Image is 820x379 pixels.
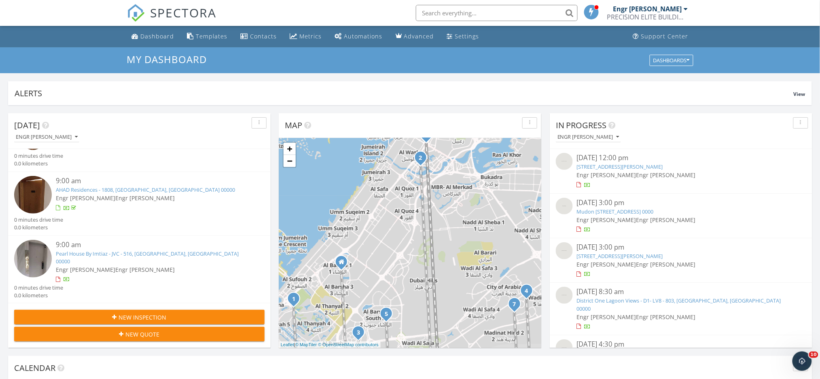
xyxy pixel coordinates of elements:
[577,153,786,163] div: [DATE] 12:00 pm
[56,186,235,193] a: AHAD Residences - 1808, [GEOGRAPHIC_DATA], [GEOGRAPHIC_DATA] 00000
[636,171,696,179] span: Engr [PERSON_NAME]
[285,120,302,131] span: Map
[556,339,806,375] a: [DATE] 4:30 pm [PERSON_NAME] [STREET_ADDRESS] Engr [PERSON_NAME]Engr [PERSON_NAME]
[279,341,381,348] div: |
[14,310,265,324] button: New Inspection
[513,302,516,307] i: 7
[653,57,690,63] div: Dashboards
[127,53,207,66] span: My Dashboard
[141,32,174,40] div: Dashboard
[577,208,654,215] a: Mudon [STREET_ADDRESS] 0000
[650,55,693,66] button: Dashboards
[636,313,696,321] span: Engr [PERSON_NAME]
[129,29,178,44] a: Dashboard
[556,287,573,304] img: streetview
[557,134,619,140] div: Engr [PERSON_NAME]
[56,266,115,273] span: Engr [PERSON_NAME]
[556,132,621,143] button: Engr [PERSON_NAME]
[56,250,239,265] a: Pearl House By Imtiaz - JVC - 516, [GEOGRAPHIC_DATA], [GEOGRAPHIC_DATA] 00000
[295,342,317,347] a: © MapTiler
[455,32,479,40] div: Settings
[577,216,636,224] span: Engr [PERSON_NAME]
[527,290,532,295] div: Aldea Courtyard 10 7, Dubai, Dubai 00000
[630,29,692,44] a: Support Center
[425,132,428,138] i: 8
[341,262,346,267] div: Office 539, Rasis Business Center, Al Barsha 1 Dubai, Dubai DU 00000
[556,198,806,234] a: [DATE] 3:00 pm Mudon [STREET_ADDRESS] 0000 Engr [PERSON_NAME]Engr [PERSON_NAME]
[444,29,483,44] a: Settings
[556,198,573,215] img: streetview
[126,330,160,339] span: New Quote
[56,194,115,202] span: Engr [PERSON_NAME]
[196,32,228,40] div: Templates
[115,194,175,202] span: Engr [PERSON_NAME]
[184,29,231,44] a: Templates
[14,132,79,143] button: Engr [PERSON_NAME]
[150,4,217,21] span: SPECTORA
[636,260,696,268] span: Engr [PERSON_NAME]
[386,313,391,318] div: Divine living - Al Barsha 711, Dubai, Dubai 0000
[127,11,217,28] a: SPECTORA
[292,296,295,302] i: 1
[287,29,325,44] a: Metrics
[281,342,294,347] a: Leaflet
[14,327,265,341] button: New Quote
[426,134,431,139] div: Joya Verde residence 304, Dubai, Dubai 00000
[577,198,786,208] div: [DATE] 3:00 pm
[357,330,360,336] i: 3
[556,153,573,170] img: streetview
[577,339,786,349] div: [DATE] 4:30 pm
[556,242,573,259] img: streetview
[577,171,636,179] span: Engr [PERSON_NAME]
[127,4,145,22] img: The Best Home Inspection Software - Spectora
[636,216,696,224] span: Engr [PERSON_NAME]
[14,240,52,277] img: 9410182%2Fcover_photos%2Fwc98aicjHn1eiF9JRFod%2Fsmall.jpg
[14,292,63,299] div: 0.0 kilometers
[607,13,688,21] div: PRECISION ELITE BUILDING INSPECTION SERVICES L.L.C
[14,216,63,224] div: 0 minutes drive time
[556,242,806,278] a: [DATE] 3:00 pm [STREET_ADDRESS][PERSON_NAME] Engr [PERSON_NAME]Engr [PERSON_NAME]
[15,88,794,99] div: Alerts
[556,339,573,356] img: streetview
[14,152,63,160] div: 0 minutes drive time
[792,351,812,371] iframe: Intercom live chat
[14,284,63,292] div: 0 minutes drive time
[300,32,322,40] div: Metrics
[556,120,607,131] span: In Progress
[421,157,426,162] div: AHAD Residences - 1808, Dubai, Dubai 00000
[56,176,244,186] div: 9:00 am
[419,155,422,161] i: 2
[577,260,636,268] span: Engr [PERSON_NAME]
[284,143,296,155] a: Zoom in
[16,134,78,140] div: Engr [PERSON_NAME]
[115,266,175,273] span: Engr [PERSON_NAME]
[14,176,265,231] a: 9:00 am AHAD Residences - 1808, [GEOGRAPHIC_DATA], [GEOGRAPHIC_DATA] 00000 Engr [PERSON_NAME]Engr...
[14,176,52,214] img: 9538312%2Freports%2Feee79faa-b37e-4783-b347-b7be10619529%2Fcover_photos%2FM5AQsXUOAenNPFvd0vhP%2F...
[294,299,299,303] div: Building A2 Vida Residences Emirates Hills Dubai 708, Dubai, Dubai 00000
[385,311,388,317] i: 5
[14,160,63,167] div: 0.0 kilometers
[613,5,682,13] div: Engr [PERSON_NAME]
[641,32,689,40] div: Support Center
[577,297,781,312] a: District One Lagoon Views - D1- LV8 - 803, [GEOGRAPHIC_DATA], [GEOGRAPHIC_DATA] 00000
[284,155,296,167] a: Zoom out
[525,288,528,294] i: 4
[392,29,437,44] a: Advanced
[577,313,636,321] span: Engr [PERSON_NAME]
[358,332,363,337] div: Pearl House By Imtiaz - JVC - 516, Dubai, Dubai 00000
[809,351,818,358] span: 10
[577,242,786,252] div: [DATE] 3:00 pm
[404,32,434,40] div: Advanced
[14,120,40,131] span: [DATE]
[237,29,280,44] a: Contacts
[56,240,244,250] div: 9:00 am
[332,29,386,44] a: Automations (Basic)
[577,163,663,170] a: [STREET_ADDRESS][PERSON_NAME]
[318,342,379,347] a: © OpenStreetMap contributors
[416,5,578,21] input: Search everything...
[577,252,663,260] a: [STREET_ADDRESS][PERSON_NAME]
[119,313,167,322] span: New Inspection
[14,224,63,231] div: 0.0 kilometers
[344,32,383,40] div: Automations
[250,32,277,40] div: Contacts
